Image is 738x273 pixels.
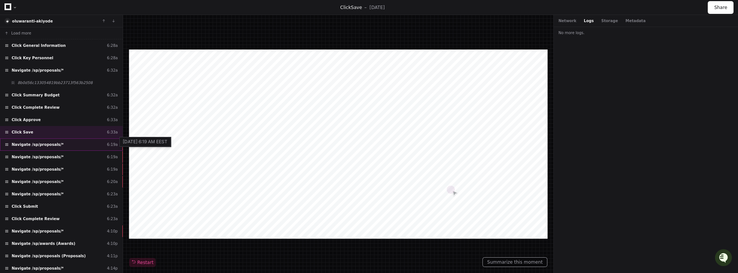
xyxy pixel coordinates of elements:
[26,56,123,63] div: Start new chat
[12,253,86,259] span: Navigate /sp/proposals (Proposals)
[12,265,63,271] span: Navigate /sp/proposals/*
[12,55,53,61] span: Click Key Personnel
[26,63,95,69] div: We're available if you need us!
[5,19,10,24] img: 8.svg
[107,67,118,73] div: 6:32a
[12,92,60,98] span: Click Summary Budget
[351,5,362,10] span: Save
[12,154,63,160] span: Navigate /sp/proposals/*
[584,18,593,24] button: Logs
[18,80,93,85] span: 8b0d56c133054819bb23713f563b2508
[107,216,118,222] div: 6:23a
[714,248,734,268] iframe: Open customer support
[340,5,351,10] span: Click
[558,18,576,24] button: Network
[107,241,118,246] div: 4:10p
[8,30,137,42] div: Welcome
[12,166,63,172] span: Navigate /sp/proposals/*
[128,58,137,67] button: Start new chat
[107,55,118,61] div: 6:28a
[107,265,118,271] div: 4:14p
[12,67,63,73] span: Navigate /sp/proposals/*
[12,19,53,23] a: oluwaranti-akiyode
[12,129,33,135] span: Click Save
[129,258,156,267] button: Restart
[107,117,118,123] div: 6:33a
[119,137,171,147] div: [DATE] 6:19 AM EEST
[107,154,118,160] div: 6:19a
[107,142,118,147] div: 6:19a
[107,253,118,259] div: 4:11p
[12,117,41,123] span: Click Approve
[75,79,91,84] span: Pylon
[107,92,118,98] div: 6:32a
[369,4,385,10] p: [DATE]
[554,27,738,39] button: No more logs.
[12,191,63,197] span: Navigate /sp/proposals/*
[482,257,548,267] button: Summarize this moment
[11,30,31,36] span: Load more
[107,179,118,184] div: 6:20a
[12,142,63,147] span: Navigate /sp/proposals/*
[12,216,60,222] span: Click Complete Review
[8,56,21,69] img: 1756235613930-3d25f9e4-fa56-45dd-b3ad-e072dfbd1548
[625,18,646,24] button: Metadata
[12,228,63,234] span: Navigate /sp/proposals/*
[107,204,118,209] div: 6:23a
[107,228,118,234] div: 4:10p
[12,241,75,246] span: Navigate /sp/awards (Awards)
[12,204,38,209] span: Click Submit
[131,259,154,265] span: Restart
[558,30,584,36] span: No more logs.
[107,43,118,48] div: 6:28a
[12,179,63,184] span: Navigate /sp/proposals/*
[601,18,618,24] button: Storage
[107,105,118,110] div: 6:32a
[8,7,23,22] img: PlayerZero
[12,43,66,48] span: Click General Information
[708,1,733,14] button: Share
[107,191,118,197] div: 6:23a
[107,166,118,172] div: 6:19a
[12,105,60,110] span: Click Complete Review
[107,129,118,135] div: 6:33a
[53,78,91,84] a: Powered byPylon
